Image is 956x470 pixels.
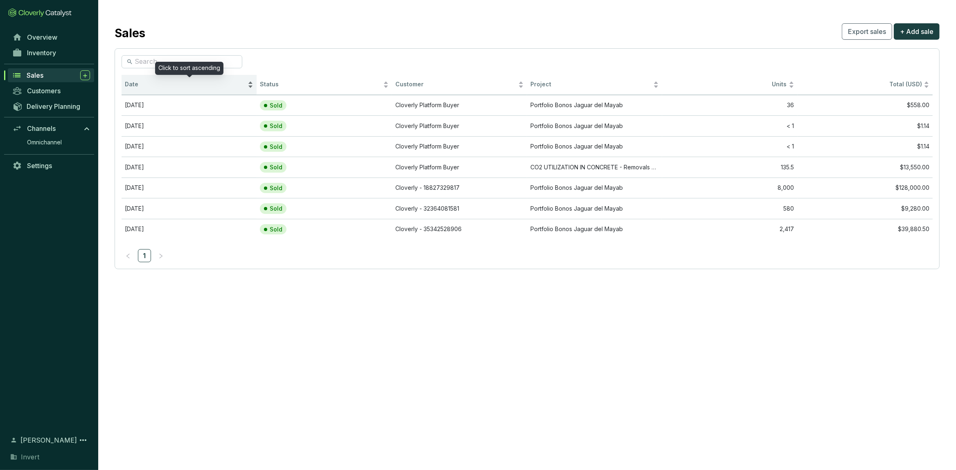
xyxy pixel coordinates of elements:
[798,157,933,178] td: $13,550.00
[527,95,662,116] td: Portfolio Bonos Jaguar del Mayab
[125,81,246,88] span: Date
[662,198,797,219] td: 580
[798,178,933,198] td: $128,000.00
[122,249,135,262] li: Previous Page
[392,75,527,95] th: Customer
[8,121,94,135] a: Channels
[122,115,257,136] td: Jul 24 2024
[122,136,257,157] td: Oct 29 2024
[270,122,282,130] p: Sold
[392,157,527,178] td: Cloverly Platform Buyer
[138,250,151,262] a: 1
[20,435,77,445] span: [PERSON_NAME]
[527,136,662,157] td: Portfolio Bonos Jaguar del Mayab
[122,198,257,219] td: Feb 28 2025
[270,164,282,171] p: Sold
[122,219,257,240] td: Apr 07 2025
[27,87,61,95] span: Customers
[662,136,797,157] td: < 1
[122,75,257,95] th: Date
[21,452,39,462] span: Invert
[395,81,516,88] span: Customer
[798,136,933,157] td: $1.14
[270,184,282,192] p: Sold
[392,178,527,198] td: Cloverly - 18827329817
[8,46,94,60] a: Inventory
[27,102,80,110] span: Delivery Planning
[527,219,662,240] td: Portfolio Bonos Jaguar del Mayab
[8,159,94,173] a: Settings
[154,249,167,262] li: Next Page
[889,81,922,88] span: Total (USD)
[527,178,662,198] td: Portfolio Bonos Jaguar del Mayab
[662,178,797,198] td: 8,000
[8,84,94,98] a: Customers
[662,157,797,178] td: 135.5
[662,75,797,95] th: Units
[798,219,933,240] td: $39,880.50
[8,30,94,44] a: Overview
[798,198,933,219] td: $9,280.00
[270,102,282,109] p: Sold
[662,95,797,116] td: 36
[848,27,886,36] span: Export sales
[527,75,662,95] th: Project
[27,33,57,41] span: Overview
[530,81,652,88] span: Project
[270,226,282,233] p: Sold
[392,219,527,240] td: Cloverly - 35342528906
[527,115,662,136] td: Portfolio Bonos Jaguar del Mayab
[27,71,43,79] span: Sales
[154,249,167,262] button: right
[260,81,381,88] span: Status
[392,198,527,219] td: Cloverly - 32364081581
[155,62,223,75] div: Click to sort ascending
[900,27,933,36] span: + Add sale
[798,95,933,116] td: $558.00
[122,95,257,116] td: Dec 10 2024
[665,81,787,88] span: Units
[27,124,56,133] span: Channels
[392,136,527,157] td: Cloverly Platform Buyer
[158,253,164,259] span: right
[125,253,131,259] span: left
[270,143,282,151] p: Sold
[392,95,527,116] td: Cloverly Platform Buyer
[527,198,662,219] td: Portfolio Bonos Jaguar del Mayab
[257,75,392,95] th: Status
[27,49,56,57] span: Inventory
[122,249,135,262] button: left
[122,178,257,198] td: Oct 31 2024
[8,99,94,113] a: Delivery Planning
[662,115,797,136] td: < 1
[527,157,662,178] td: CO2 UTILIZATION IN CONCRETE - Removals & Reductions -CarbonCure - U.S. Project #1
[27,162,52,170] span: Settings
[842,23,892,40] button: Export sales
[138,249,151,262] li: 1
[270,205,282,212] p: Sold
[115,25,145,42] h2: Sales
[392,115,527,136] td: Cloverly Platform Buyer
[135,57,230,66] input: Search...
[894,23,940,40] button: + Add sale
[23,136,94,148] a: Omnichannel
[662,219,797,240] td: 2,417
[8,68,94,82] a: Sales
[122,157,257,178] td: Jan 05 2025
[798,115,933,136] td: $1.14
[27,138,62,146] span: Omnichannel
